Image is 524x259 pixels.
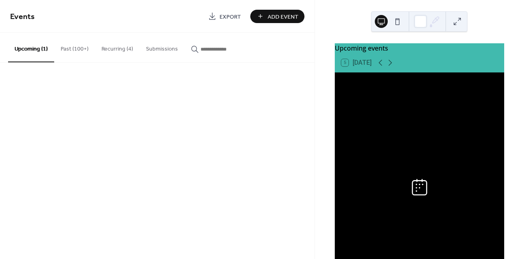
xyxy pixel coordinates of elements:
[10,9,35,25] span: Events
[335,43,504,53] div: Upcoming events
[8,33,54,62] button: Upcoming (1)
[95,33,139,62] button: Recurring (4)
[250,10,304,23] button: Add Event
[139,33,184,62] button: Submissions
[202,10,247,23] a: Export
[268,13,298,21] span: Add Event
[220,13,241,21] span: Export
[54,33,95,62] button: Past (100+)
